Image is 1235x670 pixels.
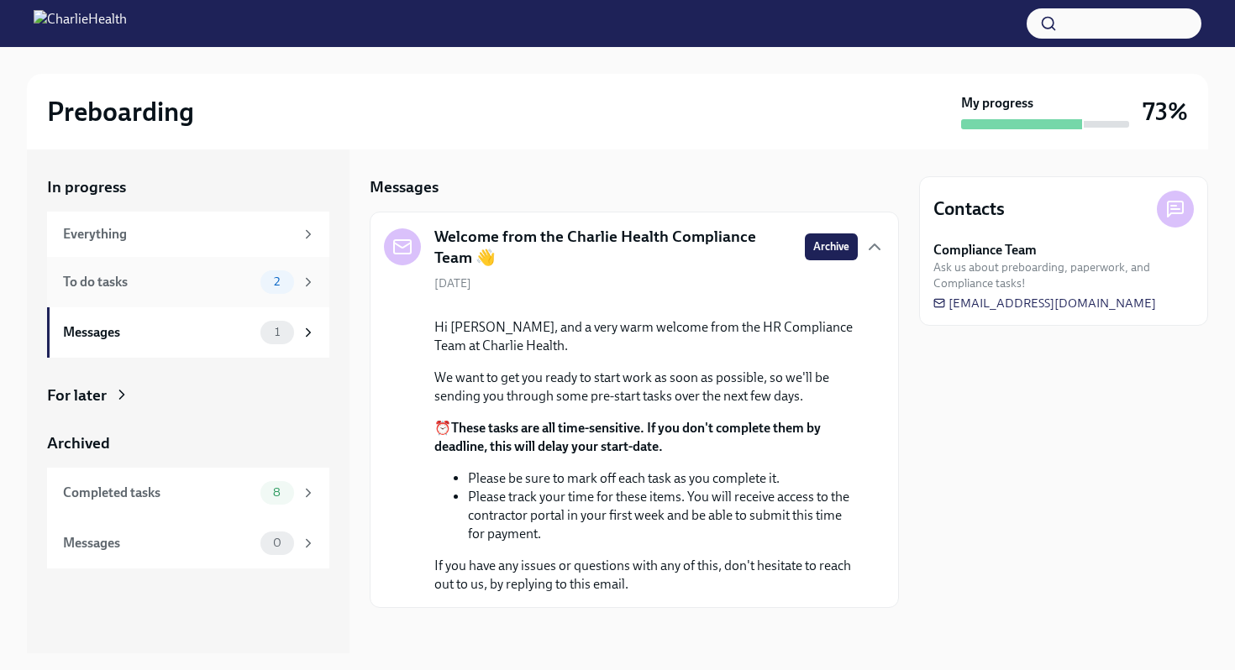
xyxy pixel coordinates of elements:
div: For later [47,385,107,406]
a: Messages0 [47,518,329,568]
strong: My progress [961,94,1033,113]
div: Messages [63,323,254,342]
a: In progress [47,176,329,198]
strong: Compliance Team [933,241,1037,259]
p: We want to get you ready to start work as soon as possible, so we'll be sending you through some ... [434,369,858,406]
p: Hi [PERSON_NAME], and a very warm welcome from the HR Compliance Team at Charlie Health. [434,318,858,355]
span: 2 [264,275,290,288]
button: Archive [805,233,858,260]
h4: Contacts [933,196,1005,222]
h5: Messages [370,176,439,198]
div: Completed tasks [63,484,254,502]
strong: These tasks are all time-sensitive. If you don't complete them by deadline, this will delay your ... [434,420,821,454]
li: Please track your time for these items. You will receive access to the contractor portal in your ... [468,488,858,543]
div: Everything [63,225,294,243]
div: Messages [63,534,254,552]
a: Completed tasks8 [47,468,329,518]
p: ⏰ [434,419,858,456]
span: [DATE] [434,275,471,291]
span: 8 [263,486,291,499]
span: Archive [813,238,849,255]
a: Archived [47,432,329,454]
p: If you have any issues or questions with any of this, don't hesitate to reach out to us, by reply... [434,557,858,594]
a: Messages1 [47,307,329,358]
div: To do tasks [63,273,254,291]
img: CharlieHealth [34,10,127,37]
span: Ask us about preboarding, paperwork, and Compliance tasks! [933,259,1194,291]
a: [EMAIL_ADDRESS][DOMAIN_NAME] [933,295,1156,311]
span: 0 [263,537,292,549]
h2: Preboarding [47,95,194,128]
h5: Welcome from the Charlie Health Compliance Team 👋 [434,226,791,269]
a: To do tasks2 [47,257,329,307]
span: 1 [265,326,290,338]
a: Everything [47,212,329,257]
a: For later [47,385,329,406]
li: Please be sure to mark off each task as you complete it. [468,469,858,488]
h3: 73% [1143,97,1188,127]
